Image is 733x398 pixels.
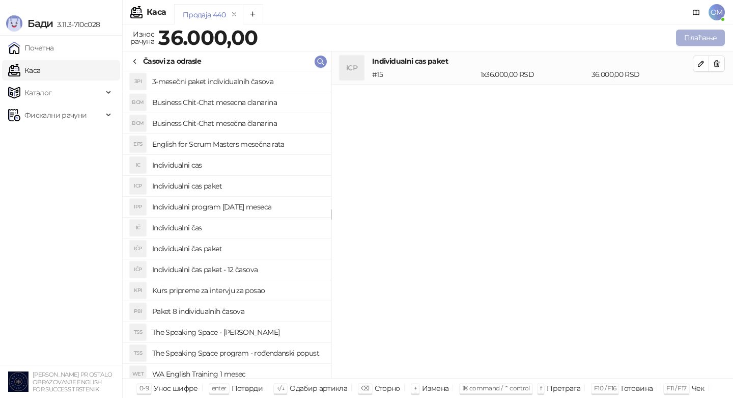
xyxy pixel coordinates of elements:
[152,261,323,278] h4: Individualni čas paket - 12 časova
[6,15,22,32] img: Logo
[540,384,542,392] span: f
[130,220,146,236] div: IČ
[139,384,149,392] span: 0-9
[128,28,156,48] div: Износ рачуна
[290,382,347,395] div: Одабир артикла
[130,136,146,152] div: EFS
[594,384,616,392] span: F10 / F16
[24,83,52,103] span: Каталог
[676,30,725,46] button: Плаћање
[152,282,323,299] h4: Kurs pripreme za intervju za posao
[130,199,146,215] div: IPP
[130,115,146,131] div: BCM
[27,17,53,30] span: Бади
[212,384,227,392] span: enter
[130,303,146,320] div: P8I
[130,241,146,257] div: IČP
[33,371,112,393] small: [PERSON_NAME] PR OSTALO OBRAZOVANJE ENGLISH FOR SUCCESS TRSTENIK
[276,384,285,392] span: ↑/↓
[130,178,146,194] div: ICP
[228,10,241,19] button: remove
[372,56,693,67] h4: Individualni cas paket
[232,382,263,395] div: Потврди
[130,282,146,299] div: KPI
[462,384,530,392] span: ⌘ command / ⌃ control
[130,366,146,382] div: WET
[130,157,146,173] div: IC
[154,382,198,395] div: Унос шифре
[422,382,448,395] div: Измена
[414,384,417,392] span: +
[340,56,364,80] div: ICP
[158,25,258,50] strong: 36.000,00
[130,345,146,361] div: TSS
[709,4,725,20] span: OM
[361,384,369,392] span: ⌫
[152,94,323,111] h4: Business Chit-Chat mesecna clanarina
[152,345,323,361] h4: The Speaking Space program - rođendanski popust
[130,94,146,111] div: BCM
[621,382,653,395] div: Готовина
[152,178,323,194] h4: Individualni cas paket
[152,220,323,236] h4: Individualni čas
[143,56,201,67] div: Časovi za odrasle
[478,69,589,80] div: 1 x 36.000,00 RSD
[130,73,146,90] div: 3PI
[152,73,323,90] h4: 3-mesečni paket individualnih časova
[692,382,704,395] div: Чек
[375,382,400,395] div: Сторно
[152,199,323,215] h4: Individualni program [DATE] meseca
[152,115,323,131] h4: Business Chit-Chat mesečna članarina
[152,157,323,173] h4: Individualni cas
[243,4,263,24] button: Add tab
[8,38,54,58] a: Почетна
[152,136,323,152] h4: English for Scrum Masters mesečna rata
[130,324,146,340] div: TSS
[589,69,695,80] div: 36.000,00 RSD
[688,4,704,20] a: Документација
[547,382,580,395] div: Претрага
[370,69,478,80] div: # 15
[130,261,146,278] div: IČP
[666,384,686,392] span: F11 / F17
[147,8,166,16] div: Каса
[152,366,323,382] h4: WA English Training 1 mesec
[53,20,100,29] span: 3.11.3-710c028
[183,9,225,20] div: Продаја 440
[8,60,40,81] a: Каса
[152,324,323,340] h4: The Speaking Space - [PERSON_NAME]
[152,241,323,257] h4: Individualni čas paket
[8,372,29,392] img: 64x64-companyLogo-5398bb4f-6151-4620-a7ef-77195562e05f.png
[123,71,331,378] div: grid
[24,105,87,125] span: Фискални рачуни
[152,303,323,320] h4: Paket 8 individualnih časova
